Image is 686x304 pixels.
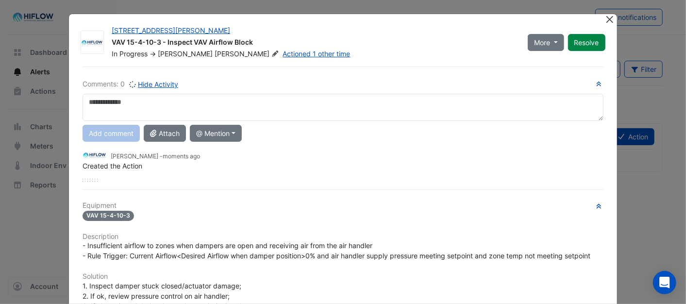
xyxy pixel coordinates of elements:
[534,37,550,48] span: More
[158,50,213,58] span: [PERSON_NAME]
[568,34,605,51] button: Resolve
[190,125,242,142] button: @ Mention
[83,241,590,260] span: - Insufficient airflow to zones when dampers are open and receiving air from the air handler - Ru...
[150,50,156,58] span: ->
[283,50,351,58] a: Actioned 1 other time
[83,79,179,90] div: Comments: 0
[653,271,676,294] div: Open Intercom Messenger
[112,37,516,49] div: VAV 15-4-10-3 - Inspect VAV Airflow Block
[129,79,179,90] button: Hide Activity
[81,38,103,48] img: HiFlow
[605,14,615,24] button: Close
[83,272,603,281] h6: Solution
[528,34,564,51] button: More
[112,50,148,58] span: In Progress
[144,125,186,142] button: Attach
[83,150,107,161] img: HiFlow
[83,211,134,221] span: VAV 15-4-10-3
[163,152,200,160] span: 2025-10-13 08:40:48
[215,49,281,59] span: [PERSON_NAME]
[83,162,142,170] span: Created the Action
[83,233,603,241] h6: Description
[112,26,230,34] a: [STREET_ADDRESS][PERSON_NAME]
[83,202,603,210] h6: Equipment
[111,152,200,161] small: [PERSON_NAME] -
